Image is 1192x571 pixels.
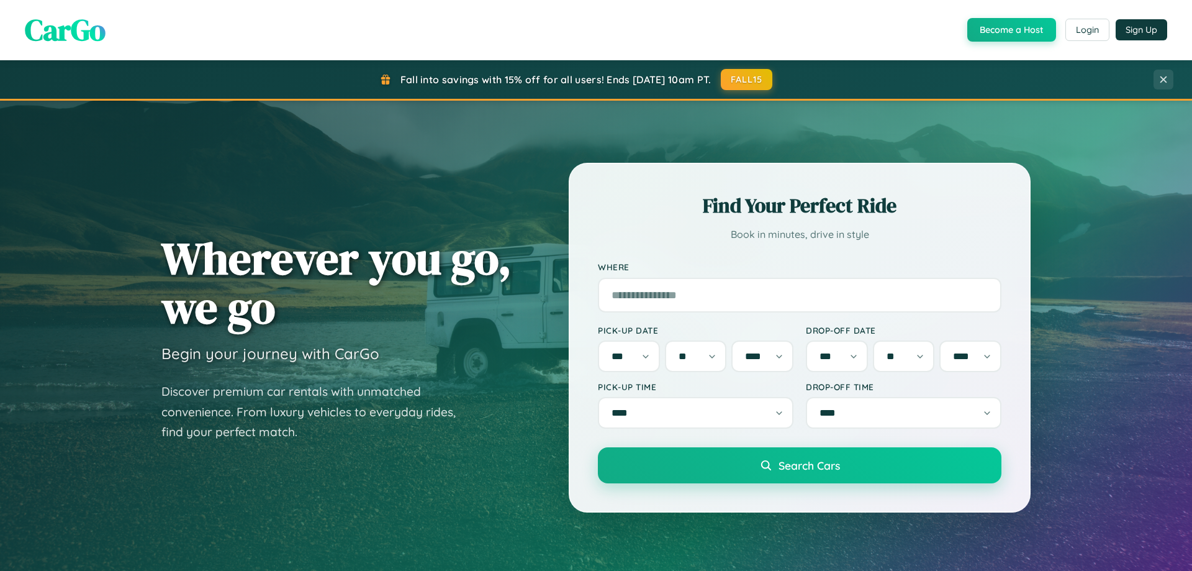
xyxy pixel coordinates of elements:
button: Become a Host [967,18,1056,42]
span: Fall into savings with 15% off for all users! Ends [DATE] 10am PT. [400,73,711,86]
button: Search Cars [598,447,1001,483]
label: Pick-up Date [598,325,793,336]
h2: Find Your Perfect Ride [598,192,1001,219]
span: Search Cars [779,459,840,472]
label: Where [598,262,1001,273]
p: Discover premium car rentals with unmatched convenience. From luxury vehicles to everyday rides, ... [161,381,472,442]
span: CarGo [25,9,106,50]
button: Sign Up [1116,19,1167,40]
button: FALL15 [721,69,773,90]
button: Login [1065,19,1109,41]
h3: Begin your journey with CarGo [161,344,379,363]
label: Drop-off Time [806,381,1001,392]
p: Book in minutes, drive in style [598,226,1001,244]
h1: Wherever you go, we go [161,234,512,332]
label: Drop-off Date [806,325,1001,336]
label: Pick-up Time [598,381,793,392]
